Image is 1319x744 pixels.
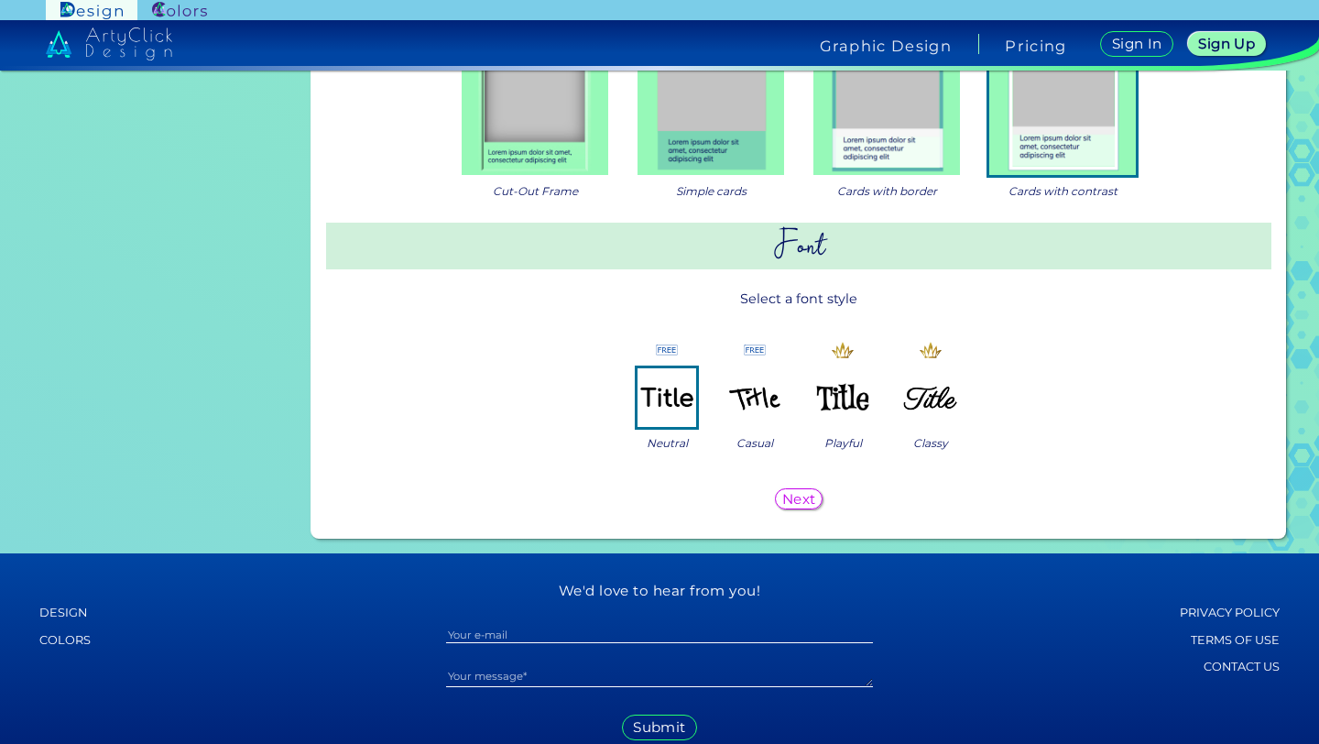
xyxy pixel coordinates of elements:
[1005,38,1066,53] a: Pricing
[647,434,688,452] span: Neutral
[989,28,1136,175] img: frame_cards_on_top_bw.jpg
[1095,655,1280,679] a: Contact Us
[736,434,773,452] span: Casual
[326,282,1271,316] p: Select a font style
[462,28,608,175] img: frame_invert.jpg
[303,583,1016,599] h5: We'd love to hear from you!
[837,182,937,200] span: Cards with border
[1008,182,1117,200] span: Cards with contrast
[1095,601,1280,625] a: Privacy policy
[656,339,678,361] img: icon_free.svg
[46,27,172,60] img: artyclick_design_logo_white_combined_path.svg
[744,339,766,361] img: icon_free.svg
[725,368,784,427] img: ex-mb-font-style-2.png
[676,182,747,200] span: Simple cards
[638,28,784,175] img: frame_cards_standard.jpg
[1198,37,1255,50] h5: Sign Up
[39,629,224,652] a: Colors
[813,28,960,175] img: frame_cards_on_top.jpg
[824,434,862,452] span: Playful
[920,339,942,361] img: icon_premium_gold.svg
[446,626,874,643] input: Your e-mail
[1188,32,1266,56] a: Sign Up
[901,368,960,427] img: ex-mb-font-style-4.png
[326,223,1271,269] h2: Font
[1100,31,1173,57] a: Sign In
[39,601,224,625] a: Design
[820,38,952,53] h4: Graphic Design
[633,720,686,734] h5: Submit
[832,339,854,361] img: icon_premium_gold.svg
[638,368,696,427] img: ex-mb-font-style-1.png
[1112,37,1162,50] h5: Sign In
[152,2,207,19] img: ArtyClick Colors logo
[782,492,816,506] h5: Next
[913,434,948,452] span: Classy
[493,182,578,200] span: Cut-Out Frame
[1095,629,1280,652] a: Terms of Use
[813,368,872,427] img: ex-mb-font-style-3.png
